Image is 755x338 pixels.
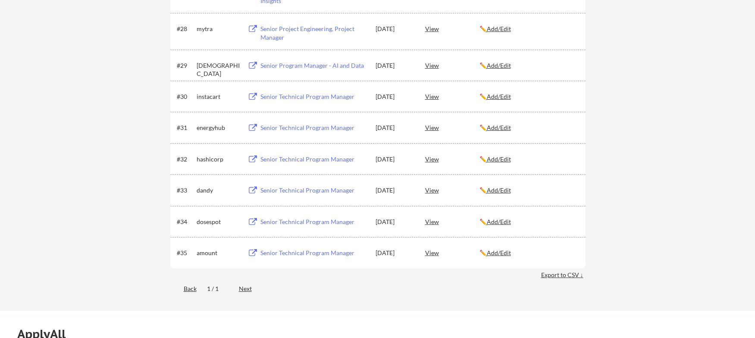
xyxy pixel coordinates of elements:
[479,249,578,257] div: ✏️
[260,92,367,101] div: Senior Technical Program Manager
[376,218,414,226] div: [DATE]
[425,182,479,198] div: View
[260,25,367,41] div: Senior Project Engineering, Project Manager
[376,249,414,257] div: [DATE]
[170,284,197,293] div: Back
[177,249,194,257] div: #35
[197,92,240,101] div: instacart
[197,155,240,164] div: hashicorp
[487,25,511,32] u: Add/Edit
[487,62,511,69] u: Add/Edit
[260,186,367,195] div: Senior Technical Program Manager
[479,92,578,101] div: ✏️
[479,61,578,70] div: ✏️
[260,218,367,226] div: Senior Technical Program Manager
[260,155,367,164] div: Senior Technical Program Manager
[376,186,414,195] div: [DATE]
[260,123,367,132] div: Senior Technical Program Manager
[479,186,578,195] div: ✏️
[177,123,194,132] div: #31
[425,120,479,135] div: View
[197,25,240,33] div: mytra
[177,218,194,226] div: #34
[197,61,240,78] div: [DEMOGRAPHIC_DATA]
[487,155,511,163] u: Add/Edit
[197,186,240,195] div: dandy
[177,155,194,164] div: #32
[487,124,511,131] u: Add/Edit
[425,88,479,104] div: View
[425,245,479,260] div: View
[479,218,578,226] div: ✏️
[376,155,414,164] div: [DATE]
[487,218,511,225] u: Add/Edit
[177,61,194,70] div: #29
[425,21,479,36] div: View
[260,249,367,257] div: Senior Technical Program Manager
[487,186,511,194] u: Add/Edit
[376,25,414,33] div: [DATE]
[197,249,240,257] div: amount
[425,151,479,167] div: View
[376,123,414,132] div: [DATE]
[487,93,511,100] u: Add/Edit
[207,284,229,293] div: 1 / 1
[260,61,367,70] div: Senior Program Manager - AI and Data
[541,271,586,279] div: Export to CSV ↓
[487,249,511,256] u: Add/Edit
[177,92,194,101] div: #30
[177,25,194,33] div: #28
[425,57,479,73] div: View
[197,123,240,132] div: energyhub
[197,218,240,226] div: dosespot
[479,123,578,132] div: ✏️
[239,284,262,293] div: Next
[376,61,414,70] div: [DATE]
[177,186,194,195] div: #33
[479,155,578,164] div: ✏️
[376,92,414,101] div: [DATE]
[479,25,578,33] div: ✏️
[425,214,479,229] div: View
